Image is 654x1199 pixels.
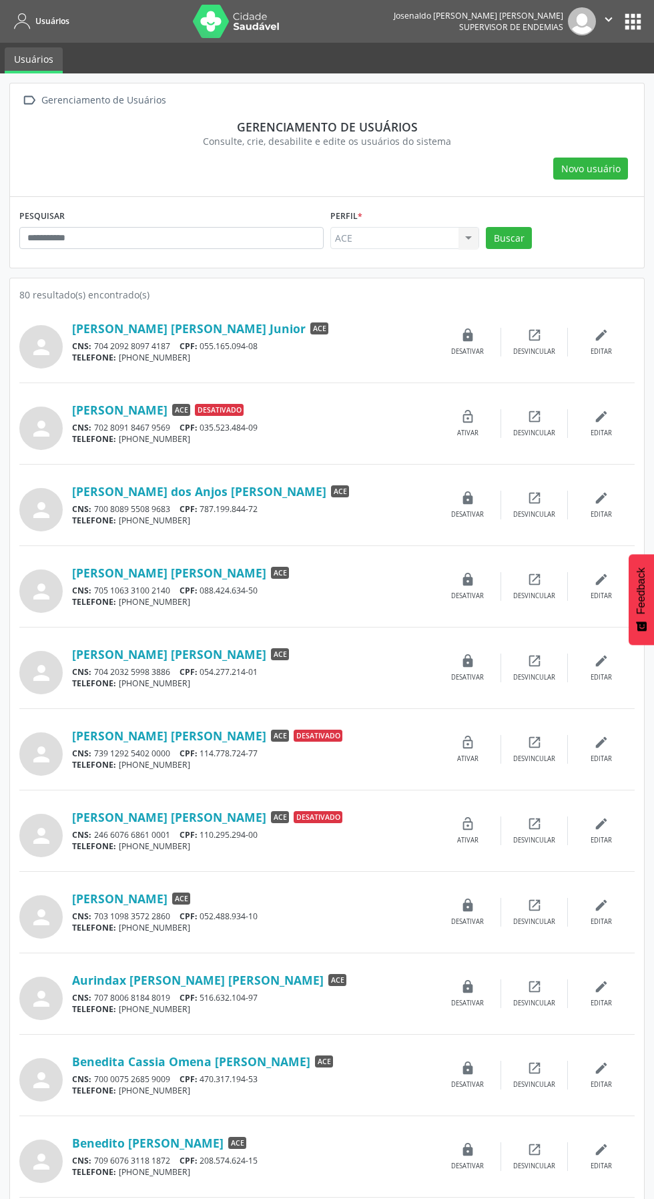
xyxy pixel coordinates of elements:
[72,748,434,759] div: 739 1292 5402 0000 114.778.724-77
[513,673,555,682] div: Desvincular
[315,1055,333,1067] span: ACE
[459,21,563,33] span: Supervisor de Endemias
[29,1068,53,1092] i: person
[460,898,475,913] i: lock
[195,404,244,416] span: Desativado
[29,1150,53,1174] i: person
[72,321,306,336] a: [PERSON_NAME] [PERSON_NAME] Junior
[29,417,53,441] i: person
[72,666,434,678] div: 704 2032 5998 3886 054.277.214-01
[72,911,91,922] span: CNS:
[228,1137,246,1149] span: ACE
[180,503,198,515] span: CPF:
[591,591,612,601] div: Editar
[527,979,542,994] i: open_in_new
[513,836,555,845] div: Desvincular
[271,648,289,660] span: ACE
[527,654,542,668] i: open_in_new
[328,974,346,986] span: ACE
[72,666,91,678] span: CNS:
[594,816,609,831] i: edit
[72,596,434,608] div: [PHONE_NUMBER]
[180,748,198,759] span: CPF:
[72,1073,91,1085] span: CNS:
[460,979,475,994] i: lock
[451,1162,484,1171] div: Desativar
[460,491,475,505] i: lock
[594,572,609,587] i: edit
[513,1080,555,1090] div: Desvincular
[72,728,266,743] a: [PERSON_NAME] [PERSON_NAME]
[180,585,198,596] span: CPF:
[594,979,609,994] i: edit
[513,347,555,356] div: Desvincular
[72,647,266,662] a: [PERSON_NAME] [PERSON_NAME]
[629,554,654,645] button: Feedback - Mostrar pesquisa
[294,730,342,742] span: Desativado
[172,893,190,905] span: ACE
[635,567,647,614] span: Feedback
[72,1003,434,1015] div: [PHONE_NUMBER]
[72,1003,116,1015] span: TELEFONE:
[72,992,91,1003] span: CNS:
[29,119,625,134] div: Gerenciamento de usuários
[527,1142,542,1157] i: open_in_new
[72,1166,116,1178] span: TELEFONE:
[621,10,645,33] button: apps
[527,409,542,424] i: open_in_new
[527,1061,542,1075] i: open_in_new
[19,206,65,227] label: PESQUISAR
[596,7,621,35] button: 
[310,322,328,334] span: ACE
[330,206,362,227] label: Perfil
[19,91,39,110] i: 
[486,227,532,250] button: Buscar
[72,1054,310,1069] a: Benedita Cassia Omena [PERSON_NAME]
[460,409,475,424] i: lock_open
[394,10,563,21] div: Josenaldo [PERSON_NAME] [PERSON_NAME]
[271,811,289,823] span: ACE
[594,328,609,342] i: edit
[591,1162,612,1171] div: Editar
[72,585,434,596] div: 705 1063 3100 2140 088.424.634-50
[553,158,628,180] button: Novo usuário
[72,433,116,445] span: TELEFONE:
[172,404,190,416] span: ACE
[180,1155,198,1166] span: CPF:
[460,816,475,831] i: lock_open
[29,335,53,359] i: person
[271,567,289,579] span: ACE
[451,1080,484,1090] div: Desativar
[513,999,555,1008] div: Desvincular
[29,661,53,685] i: person
[451,999,484,1008] div: Desativar
[457,754,478,764] div: Ativar
[460,328,475,342] i: lock
[72,678,116,689] span: TELEFONE:
[72,503,91,515] span: CNS:
[271,730,289,742] span: ACE
[460,1142,475,1157] i: lock
[457,429,478,438] div: Ativar
[9,10,69,32] a: Usuários
[527,898,542,913] i: open_in_new
[72,891,168,906] a: [PERSON_NAME]
[29,905,53,929] i: person
[513,917,555,927] div: Desvincular
[72,596,116,608] span: TELEFONE:
[451,591,484,601] div: Desativar
[451,917,484,927] div: Desativar
[5,47,63,73] a: Usuários
[527,735,542,750] i: open_in_new
[513,754,555,764] div: Desvincular
[451,673,484,682] div: Desativar
[601,12,616,27] i: 
[460,572,475,587] i: lock
[72,748,91,759] span: CNS:
[72,515,434,526] div: [PHONE_NUMBER]
[331,485,349,497] span: ACE
[180,1073,198,1085] span: CPF:
[72,585,91,596] span: CNS:
[594,1142,609,1157] i: edit
[594,491,609,505] i: edit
